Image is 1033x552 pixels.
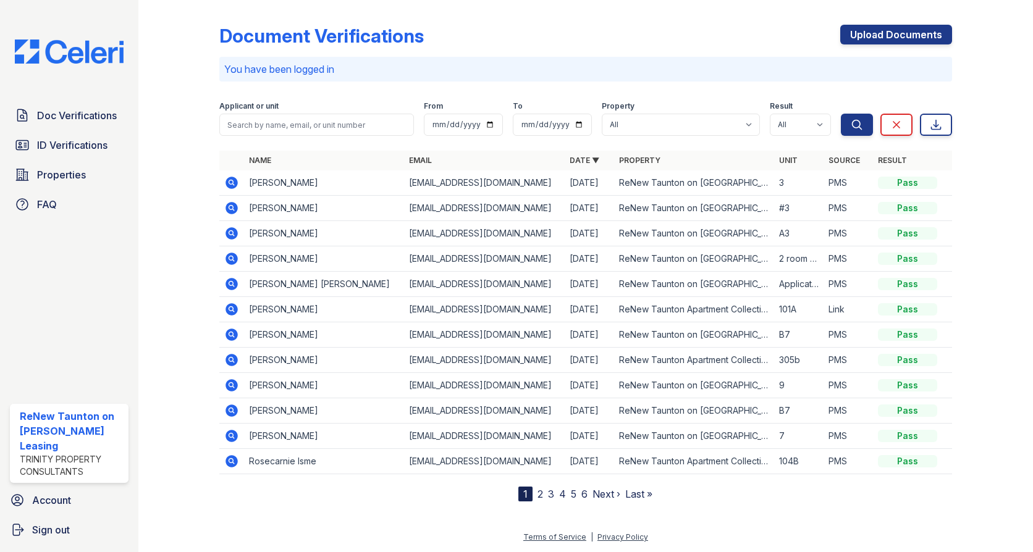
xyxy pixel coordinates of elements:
td: PMS [824,322,873,348]
td: 7 [774,424,824,449]
td: ReNew Taunton Apartment Collection [614,348,774,373]
a: Account [5,488,133,512]
a: Property [619,156,660,165]
td: [DATE] [565,424,614,449]
td: [DATE] [565,170,614,196]
td: [EMAIL_ADDRESS][DOMAIN_NAME] [404,348,564,373]
td: Rosecarnie Isme [244,449,404,474]
a: Date ▼ [570,156,599,165]
label: Applicant or unit [219,101,279,111]
td: [PERSON_NAME] [244,196,404,221]
td: ReNew Taunton on [GEOGRAPHIC_DATA] [614,398,774,424]
td: [PERSON_NAME] [244,348,404,373]
td: [PERSON_NAME] [PERSON_NAME] [244,272,404,297]
span: Sign out [32,522,70,537]
a: 2 [538,488,543,500]
a: 4 [559,488,566,500]
div: Pass [878,227,937,240]
td: PMS [824,170,873,196]
td: [DATE] [565,398,614,424]
img: CE_Logo_Blue-a8612792a0a2168367f1c8372b55b34899dd931a85d93a1a3d3e32e68fde9ad4.png [5,40,133,64]
a: Terms of Service [523,532,586,542]
p: You have been logged in [224,62,947,77]
td: ReNew Taunton on [GEOGRAPHIC_DATA] [614,246,774,272]
a: Last » [625,488,652,500]
td: PMS [824,373,873,398]
td: PMS [824,246,873,272]
a: Result [878,156,907,165]
div: Pass [878,177,937,189]
span: FAQ [37,197,57,212]
td: 3 [774,170,824,196]
a: FAQ [10,192,129,217]
td: [DATE] [565,196,614,221]
td: ReNew Taunton on [GEOGRAPHIC_DATA] [614,424,774,449]
td: PMS [824,348,873,373]
td: [PERSON_NAME] [244,373,404,398]
a: Privacy Policy [597,532,648,542]
td: [EMAIL_ADDRESS][DOMAIN_NAME] [404,196,564,221]
a: Unit [779,156,798,165]
td: 104B [774,449,824,474]
td: [PERSON_NAME] [244,297,404,322]
div: Pass [878,278,937,290]
td: [DATE] [565,246,614,272]
td: [EMAIL_ADDRESS][DOMAIN_NAME] [404,272,564,297]
td: Link [824,297,873,322]
a: Properties [10,162,129,187]
div: Pass [878,303,937,316]
div: Pass [878,253,937,265]
td: [EMAIL_ADDRESS][DOMAIN_NAME] [404,221,564,246]
td: [EMAIL_ADDRESS][DOMAIN_NAME] [404,297,564,322]
a: Upload Documents [840,25,952,44]
td: [DATE] [565,449,614,474]
td: ReNew Taunton on [GEOGRAPHIC_DATA] [614,170,774,196]
td: PMS [824,449,873,474]
td: PMS [824,424,873,449]
td: 9 [774,373,824,398]
td: [DATE] [565,297,614,322]
td: [EMAIL_ADDRESS][DOMAIN_NAME] [404,424,564,449]
td: [EMAIL_ADDRESS][DOMAIN_NAME] [404,322,564,348]
td: PMS [824,272,873,297]
div: Pass [878,328,937,341]
a: Source [829,156,860,165]
span: ID Verifications [37,138,108,153]
td: PMS [824,398,873,424]
div: Pass [878,430,937,442]
td: B7 [774,322,824,348]
span: Properties [37,167,86,182]
td: [DATE] [565,221,614,246]
label: From [424,101,443,111]
div: Pass [878,404,937,417]
span: Account [32,493,71,508]
td: [PERSON_NAME] [244,424,404,449]
a: Email [409,156,432,165]
td: 2 room apartments [774,246,824,272]
input: Search by name, email, or unit number [219,114,414,136]
td: [DATE] [565,272,614,297]
td: ReNew Taunton on [GEOGRAPHIC_DATA] [614,196,774,221]
td: [EMAIL_ADDRESS][DOMAIN_NAME] [404,373,564,398]
td: [PERSON_NAME] [244,170,404,196]
span: Doc Verifications [37,108,117,123]
div: ReNew Taunton on [PERSON_NAME] Leasing [20,409,124,453]
td: PMS [824,221,873,246]
a: Sign out [5,517,133,542]
td: #3 [774,196,824,221]
div: Trinity Property Consultants [20,453,124,478]
a: 6 [581,488,588,500]
label: To [513,101,523,111]
div: Pass [878,202,937,214]
td: PMS [824,196,873,221]
td: ReNew Taunton on [GEOGRAPHIC_DATA] [614,221,774,246]
td: [DATE] [565,322,614,348]
td: 305b [774,348,824,373]
td: [EMAIL_ADDRESS][DOMAIN_NAME] [404,246,564,272]
td: [PERSON_NAME] [244,398,404,424]
td: [DATE] [565,373,614,398]
label: Result [770,101,793,111]
td: [EMAIL_ADDRESS][DOMAIN_NAME] [404,449,564,474]
a: Name [249,156,271,165]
